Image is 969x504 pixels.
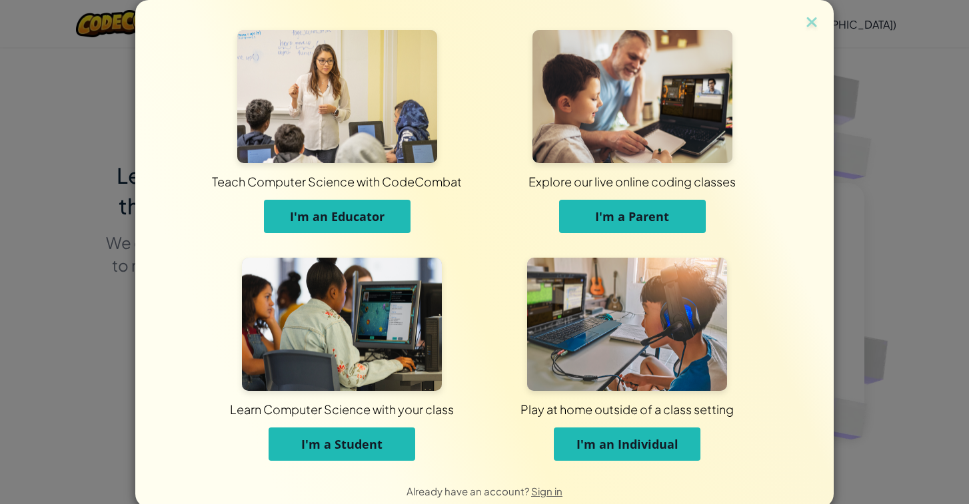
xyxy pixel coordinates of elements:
button: I'm a Student [269,427,415,461]
button: I'm an Individual [554,427,700,461]
span: I'm a Student [301,436,383,452]
span: I'm an Educator [290,208,385,224]
button: I'm an Educator [264,200,411,233]
span: Already have an account? [407,485,531,497]
a: Sign in [531,485,562,497]
img: For Educators [237,30,437,163]
img: For Parents [532,30,732,163]
img: For Individuals [527,258,727,391]
div: Play at home outside of a class setting [299,401,955,417]
span: I'm an Individual [576,436,678,452]
button: I'm a Parent [559,200,706,233]
img: close icon [803,13,820,33]
img: For Students [242,258,442,391]
span: I'm a Parent [595,208,669,224]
